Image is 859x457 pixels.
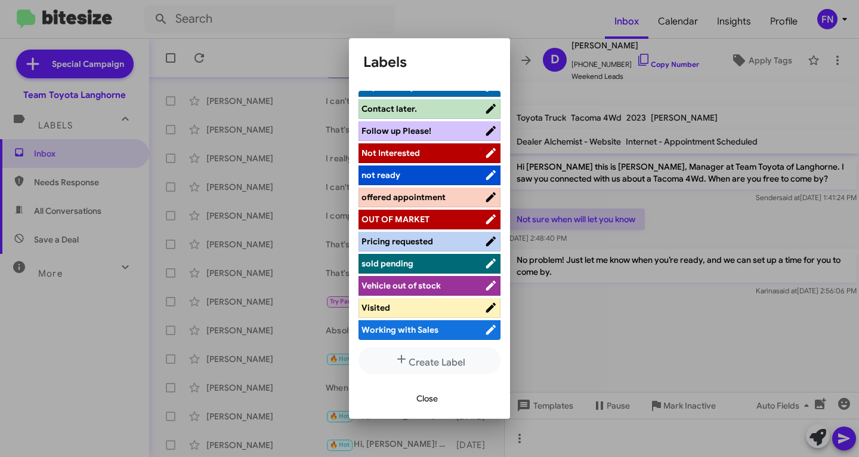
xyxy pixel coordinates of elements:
span: Vehicle out of stock [361,280,441,291]
span: not ready [361,170,400,180]
span: Not Interested [361,148,420,158]
span: Close [416,388,438,409]
span: Pricing requested [361,236,433,247]
h1: Labels [363,53,496,72]
span: Buyback: objection [361,81,439,92]
button: Create Label [359,347,500,374]
button: Close [407,388,447,409]
span: Follow up Please! [361,125,431,136]
span: Visited [361,302,390,313]
span: sold pending [361,258,413,269]
span: OUT OF MARKET [361,214,429,225]
span: offered appointment [361,192,446,203]
span: Working with Sales [361,324,438,335]
span: Contact later. [361,103,417,114]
